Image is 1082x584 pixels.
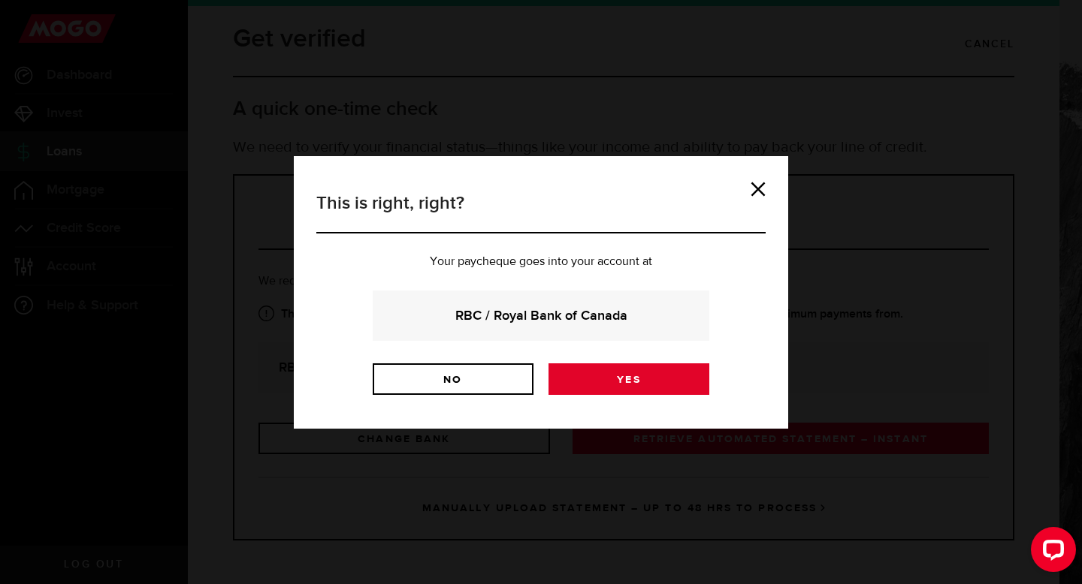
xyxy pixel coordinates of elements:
h3: This is right, right? [316,190,766,233]
strong: RBC / Royal Bank of Canada [393,306,689,326]
a: No [373,363,533,395]
iframe: LiveChat chat widget [1019,521,1082,584]
p: Your paycheque goes into your account at [316,256,766,268]
a: Yes [549,363,709,395]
